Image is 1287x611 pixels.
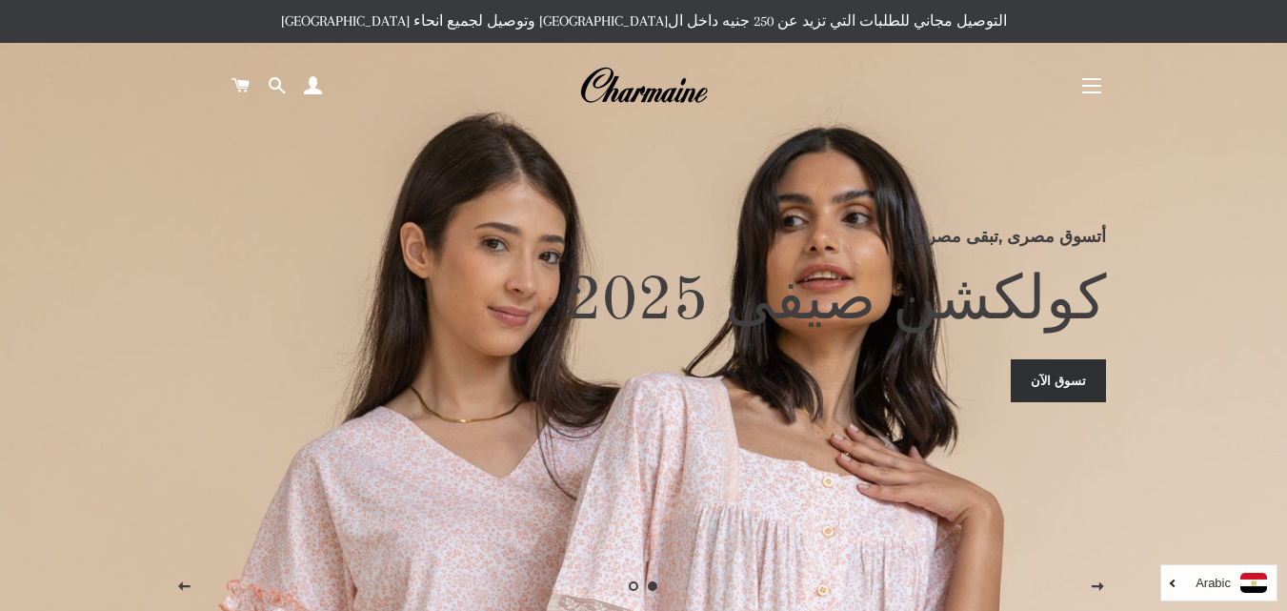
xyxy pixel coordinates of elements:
[181,264,1106,340] h2: كولكشن صيفى 2025
[1196,577,1231,589] i: Arabic
[181,223,1106,250] p: أتسوق مصرى ,تبقى مصرى
[625,577,644,596] a: تحميل الصور 2
[1011,359,1106,401] a: تسوق الآن
[1074,563,1121,611] button: الصفحه التالية
[1171,573,1267,593] a: Arabic
[160,563,208,611] button: الصفحه السابقة
[644,577,663,596] a: الصفحه 1current
[579,65,708,107] img: Charmaine Egypt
